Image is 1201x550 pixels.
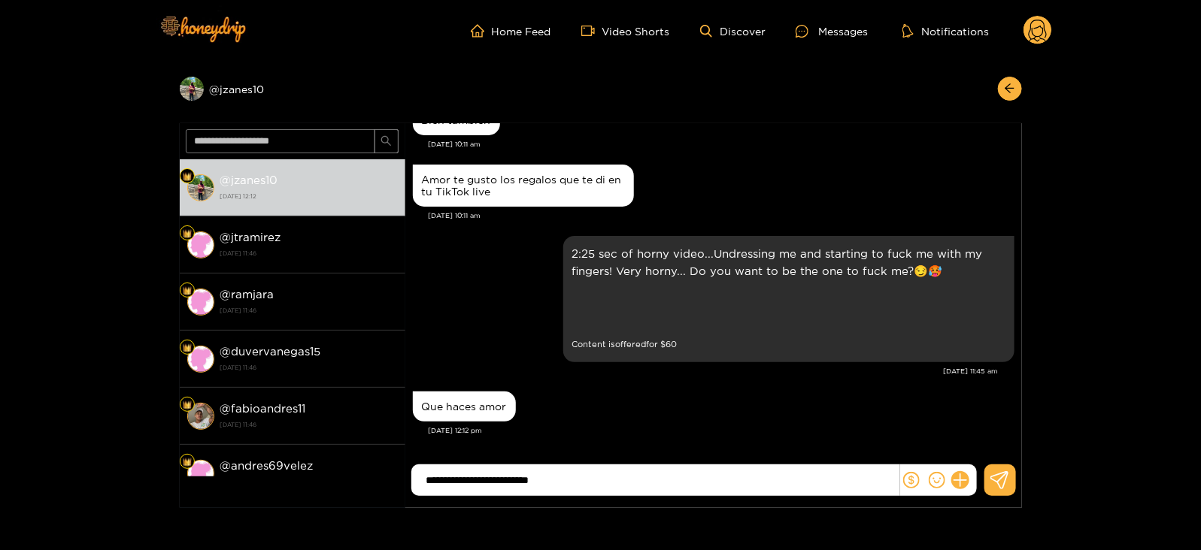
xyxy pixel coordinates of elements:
[572,336,1005,353] small: Content is offered for $ 60
[183,286,192,295] img: Fan Level
[183,458,192,467] img: Fan Level
[220,418,398,431] strong: [DATE] 11:46
[1004,83,1015,95] span: arrow-left
[220,304,398,317] strong: [DATE] 11:46
[220,459,314,472] strong: @ andres69velez
[183,229,192,238] img: Fan Level
[700,25,766,38] a: Discover
[563,236,1014,362] div: Sep. 19, 11:45 am
[413,366,999,376] div: [DATE] 11:45 am
[429,425,1014,436] div: [DATE] 12:12 pm
[471,24,492,38] span: home
[413,165,634,207] div: Sep. 19, 10:11 am
[900,469,923,491] button: dollar
[220,189,398,203] strong: [DATE] 12:12
[413,391,516,422] div: Sep. 19, 12:12 pm
[220,288,274,301] strong: @ ramjara
[581,24,602,38] span: video-camera
[187,346,214,373] img: conversation
[796,23,868,40] div: Messages
[183,172,192,181] img: Fan Level
[220,246,398,260] strong: [DATE] 11:46
[422,400,507,412] div: Que haces amor
[572,291,610,328] img: preview
[187,231,214,258] img: conversation
[929,472,945,488] span: smile
[429,210,1014,221] div: [DATE] 10:11 am
[898,23,993,38] button: Notifications
[998,77,1022,101] button: arrow-left
[220,361,398,374] strong: [DATE] 11:46
[220,402,306,415] strong: @ fabioandres11
[187,289,214,316] img: conversation
[572,245,1005,280] p: 2:25 sec of horny video...Undressing me and starting to fuck me with my fingers! Very horny... Do...
[187,460,214,487] img: conversation
[471,24,551,38] a: Home Feed
[375,129,399,153] button: search
[429,139,1014,150] div: [DATE] 10:11 am
[581,24,670,38] a: Video Shorts
[220,475,398,488] strong: [DATE] 11:46
[183,343,192,352] img: Fan Level
[187,403,214,430] img: conversation
[903,472,920,488] span: dollar
[220,231,281,243] strong: @ jtramirez
[220,345,321,358] strong: @ duvervanegas15
[183,400,192,409] img: Fan Level
[220,174,278,186] strong: @ jzanes10
[180,77,405,101] div: @jzanes10
[422,174,625,198] div: Amor te gusto los regalos que te di en tu TikTok live
[381,135,392,148] span: search
[187,174,214,201] img: conversation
